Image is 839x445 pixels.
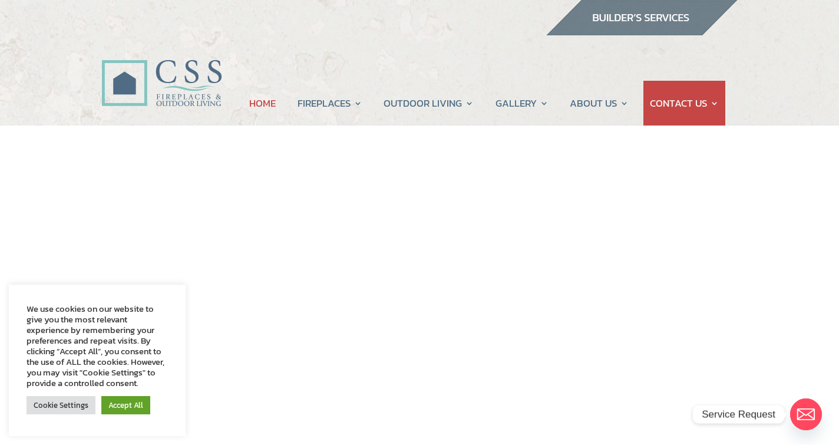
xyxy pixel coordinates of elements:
a: Cookie Settings [27,396,95,414]
a: Email [790,398,822,430]
a: HOME [249,81,276,126]
div: We use cookies on our website to give you the most relevant experience by remembering your prefer... [27,304,168,388]
a: FIREPLACES [298,81,362,126]
a: ABOUT US [570,81,629,126]
a: Accept All [101,396,150,414]
a: builder services construction supply [546,24,738,39]
img: CSS Fireplaces & Outdoor Living (Formerly Construction Solutions & Supply)- Jacksonville Ormond B... [101,27,222,113]
a: OUTDOOR LIVING [384,81,474,126]
a: GALLERY [496,81,549,126]
a: CONTACT US [650,81,719,126]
